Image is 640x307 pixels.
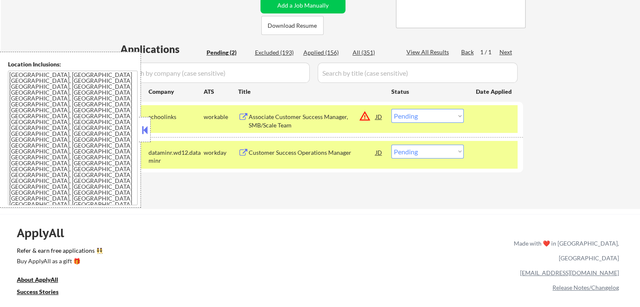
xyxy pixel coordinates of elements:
[17,287,70,298] a: Success Stories
[480,48,499,56] div: 1 / 1
[552,284,619,291] a: Release Notes/Changelog
[120,44,204,54] div: Applications
[204,87,238,96] div: ATS
[303,48,345,57] div: Applied (156)
[359,110,371,122] button: warning_amber
[17,248,338,257] a: Refer & earn free applications 👯‍♀️
[238,87,383,96] div: Title
[17,257,101,267] a: Buy ApplyAll as a gift 🎁
[499,48,513,56] div: Next
[149,113,204,121] div: schoolinks
[249,148,376,157] div: Customer Success Operations Manager
[261,16,324,35] button: Download Resume
[353,48,395,57] div: All (351)
[17,288,58,295] u: Success Stories
[8,60,138,69] div: Location Inclusions:
[476,87,513,96] div: Date Applied
[17,276,58,283] u: About ApplyAll
[17,275,70,286] a: About ApplyAll
[149,87,204,96] div: Company
[510,236,619,265] div: Made with ❤️ in [GEOGRAPHIC_DATA], [GEOGRAPHIC_DATA]
[375,145,383,160] div: JD
[406,48,451,56] div: View All Results
[255,48,297,57] div: Excluded (193)
[375,109,383,124] div: JD
[204,113,238,121] div: workable
[520,269,619,276] a: [EMAIL_ADDRESS][DOMAIN_NAME]
[17,258,101,264] div: Buy ApplyAll as a gift 🎁
[207,48,249,57] div: Pending (2)
[17,226,74,240] div: ApplyAll
[318,63,518,83] input: Search by title (case sensitive)
[204,148,238,157] div: workday
[391,84,464,99] div: Status
[149,148,204,165] div: dataminr.wd12.dataminr
[249,113,376,129] div: Associate Customer Success Manager, SMB/Scale Team
[120,63,310,83] input: Search by company (case sensitive)
[461,48,475,56] div: Back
